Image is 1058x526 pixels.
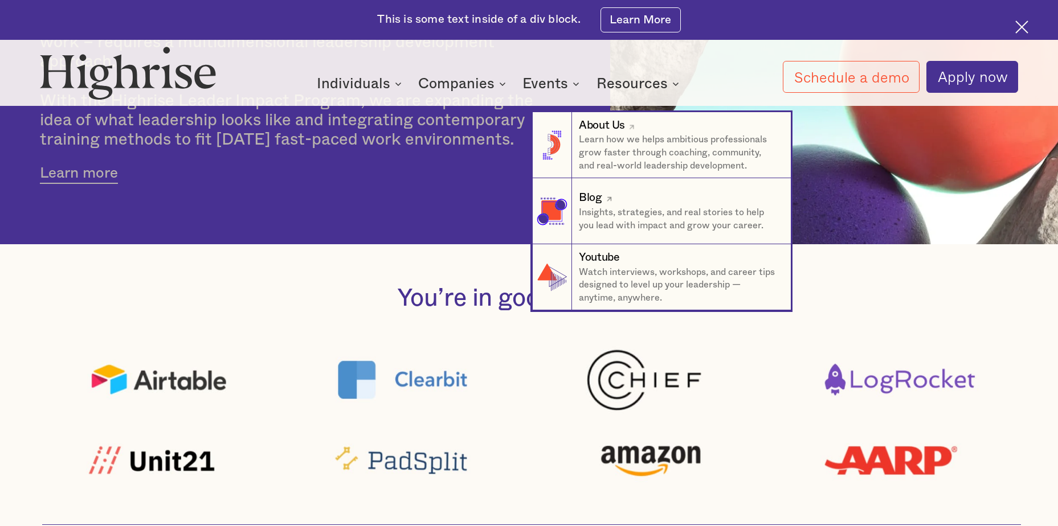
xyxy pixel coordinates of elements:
img: padsplit logo [318,421,495,495]
div: Resources [597,77,668,91]
a: Apply now [926,61,1019,93]
div: Events [522,77,583,91]
a: Learn More [601,7,680,32]
div: Resources [597,77,683,91]
p: Insights, strategies, and real stories to help you lead with impact and grow your career. [579,206,777,232]
a: About UsLearn how we helps ambitious professionals grow faster through coaching, community, and r... [532,112,791,178]
p: Learn how we helps ambitious professionals grow faster through coaching, community, and real-worl... [579,133,777,172]
div: Companies [418,77,495,91]
img: Highrise logo [40,46,216,100]
div: Events [522,77,568,91]
div: About Us [579,118,625,134]
a: YoutubeWatch interviews, workshops, and career tips designed to level up your leadership — anytim... [532,244,791,310]
div: Companies [418,77,509,91]
img: Chief logo [563,342,740,415]
div: Individuals [317,77,405,91]
div: Blog [579,190,602,206]
img: Airtable logo [74,347,250,410]
img: Unit21 logo [74,419,250,497]
div: Individuals [317,77,390,91]
a: BlogInsights, strategies, and real stories to help you lead with impact and grow your career. [532,178,791,244]
div: Youtube [579,250,619,266]
a: Schedule a demo [783,61,920,93]
img: Cross icon [1015,20,1028,34]
a: Learn more [40,163,118,184]
img: amazon logo [563,417,740,499]
div: This is some text inside of a div block. [377,12,581,28]
p: Watch interviews, workshops, and career tips designed to level up your leadership — anytime, anyw... [579,266,777,305]
img: logrocket logo [808,351,984,407]
img: clearbit logo [318,351,495,407]
nav: Resources [187,86,871,311]
img: AARP logo [808,419,984,497]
